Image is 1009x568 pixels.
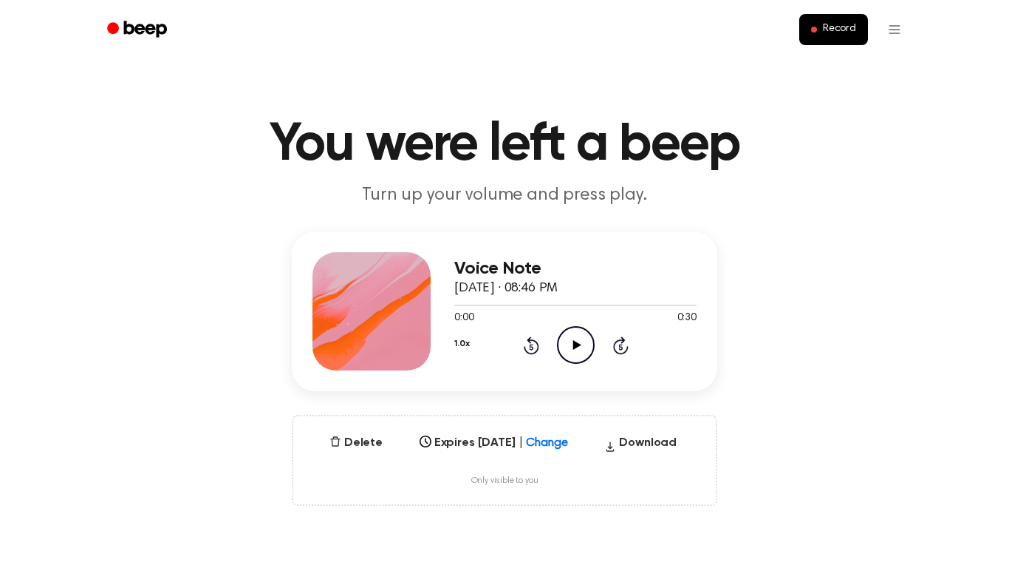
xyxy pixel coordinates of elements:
h1: You were left a beep [126,118,883,172]
button: 1.0x [454,331,469,356]
button: Record [799,14,868,45]
span: [DATE] · 08:46 PM [454,282,558,295]
span: 0:30 [677,311,697,326]
span: Record [823,23,856,36]
button: Delete [324,434,389,452]
span: Only visible to you [471,476,538,487]
button: Download [598,434,683,458]
p: Turn up your volume and press play. [221,183,788,208]
span: 0:00 [454,311,473,326]
a: Beep [97,16,180,44]
button: Open menu [877,12,912,47]
h3: Voice Note [454,259,697,279]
